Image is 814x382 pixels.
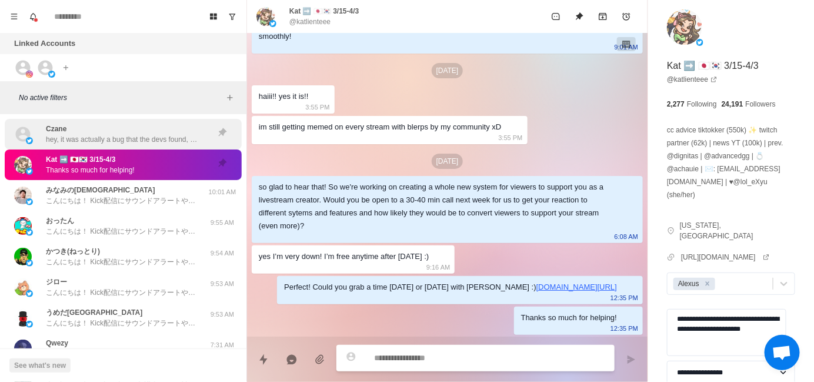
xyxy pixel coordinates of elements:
[521,311,617,324] div: Thanks so much for helping!
[46,134,199,145] p: hey, it was actually a bug that the devs found, they had pushed up a short-term fix while they pa...
[680,220,795,241] p: [US_STATE], [GEOGRAPHIC_DATA]
[26,137,33,144] img: picture
[687,99,717,109] p: Following
[26,321,33,328] img: picture
[46,338,68,348] p: Qwezy
[14,340,32,357] img: picture
[26,71,33,78] img: picture
[24,7,42,26] button: Notifications
[26,168,33,175] img: picture
[59,61,73,75] button: Add account
[269,20,276,27] img: picture
[14,248,32,265] img: picture
[14,278,32,296] img: picture
[223,91,237,105] button: Add filters
[26,260,33,267] img: picture
[667,124,795,201] p: cc advice tiktokker (550k) ✨ twitch partner (62k) | news YT (100k) | prev. @dignitas | @advancedg...
[46,165,135,175] p: Thanks so much for helping!
[46,124,66,134] p: Czane
[46,257,199,267] p: こんにちは！ Kick配信にサウンドアラートや無料のTTS（読み上げ機能）、メディアシェアを追加してみませんか？ BlerpはKickと提携し、視聴者がサウンドミームをお金やチャンネルポイントで...
[46,277,67,287] p: ジロー
[46,154,115,165] p: Kat ➡️ 🇯🇵🇰🇷 3/15-4/3
[667,99,685,109] p: 2,277
[26,290,33,297] img: picture
[308,348,332,371] button: Add media
[289,6,359,16] p: Kat ➡️ 🇯🇵🇰🇷 3/15-4/3
[610,322,638,335] p: 12:35 PM
[19,92,223,103] p: No active filters
[284,281,617,294] div: Perfect! Could you grab a time [DATE] or [DATE] with [PERSON_NAME] :)
[610,291,638,304] p: 12:35 PM
[701,278,714,290] div: Remove Alexus
[46,318,199,328] p: こんにちは！ Kick配信にサウンドアラートや無料のTTS（読み上げ機能）、メディアシェアを追加してみませんか？ BlerpはKickと提携し、視聴者がサウンドミームをお金やチャンネルポイントで...
[289,16,331,27] p: @katlienteee
[46,307,142,318] p: うめだ[GEOGRAPHIC_DATA]
[208,248,237,258] p: 9:54 AM
[252,348,275,371] button: Quick replies
[5,7,24,26] button: Menu
[306,101,330,114] p: 3:55 PM
[499,131,523,144] p: 3:55 PM
[14,217,32,235] img: picture
[14,309,32,327] img: picture
[591,5,615,28] button: Archive
[667,74,718,85] a: @katlienteee
[615,5,638,28] button: Add reminder
[14,38,75,49] p: Linked Accounts
[26,198,33,205] img: picture
[26,229,33,236] img: picture
[619,348,643,371] button: Send message
[259,181,617,232] div: so glad to hear that! So we're working on creating a whole new system for viewers to support you ...
[722,99,743,109] p: 24,191
[280,348,303,371] button: Reply with AI
[48,71,55,78] img: picture
[208,187,237,197] p: 10:01 AM
[9,358,71,373] button: See what's new
[208,218,237,228] p: 9:55 AM
[46,195,199,206] p: こんにちは！ Kick配信にサウンドアラートや無料のTTS（読み上げ機能）、メディアシェアを追加してみませんか？ BlerpはKickと提携し、視聴者がサウンドミームをお金やチャンネルポイントで...
[208,310,237,320] p: 9:53 AM
[568,5,591,28] button: Unpin
[667,59,759,73] p: Kat ➡️ 🇯🇵🇰🇷 3/15-4/3
[46,185,155,195] p: みなみの[DEMOGRAPHIC_DATA]
[765,335,800,370] a: Open chat
[432,63,463,78] p: [DATE]
[696,39,703,46] img: picture
[204,7,223,26] button: Board View
[256,7,275,26] img: picture
[681,252,770,263] a: [URL][DOMAIN_NAME]
[14,187,32,204] img: picture
[615,41,638,54] p: 9:01 AM
[46,287,199,298] p: こんにちは！ Kick配信にサウンドアラートや無料のTTS（読み上げ機能）、メディアシェアを追加してみませんか？ BlerpはKickと提携し、視聴者がサウンドミームをお金やチャンネルポイントで...
[46,226,199,237] p: こんにちは！ Kick配信にサウンドアラートや無料のTTS（読み上げ機能）、メディアシェアを追加してみませんか？ BlerpはKickと提携し、視聴者がサウンドミームをお金やチャンネルポイントで...
[675,278,701,290] div: Alexus
[667,9,702,45] img: picture
[544,5,568,28] button: Mark as unread
[46,246,100,257] p: かつき(ねっとり)
[426,261,450,274] p: 9:16 AM
[208,340,237,350] p: 7:31 AM
[259,250,429,263] div: yes I’m very down! I’m free anytime after [DATE] :)
[432,154,463,169] p: [DATE]
[46,215,74,226] p: おったん
[223,7,242,26] button: Show unread conversations
[615,230,638,243] p: 6:08 AM
[259,121,502,134] div: im still getting memed on every stream with blerps by my community xD
[536,283,617,291] a: [DOMAIN_NAME][URL]
[208,279,237,289] p: 9:53 AM
[259,90,309,103] div: haiii!! yes it is!!
[746,99,776,109] p: Followers
[14,156,32,174] img: picture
